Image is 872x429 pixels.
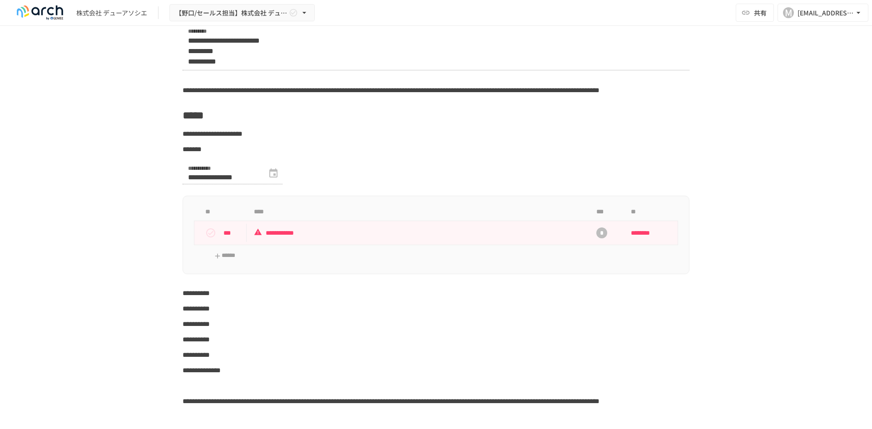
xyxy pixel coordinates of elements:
button: 【野口/セールス担当】株式会社 デューアソシエ様_初期設定サポート [169,4,315,22]
img: logo-default@2x-9cf2c760.svg [11,5,69,20]
div: [EMAIL_ADDRESS][DOMAIN_NAME] [798,7,854,19]
table: task table [194,203,678,245]
button: status [202,224,220,242]
span: 【野口/セールス担当】株式会社 デューアソシエ様_初期設定サポート [175,7,287,19]
div: M [783,7,794,18]
div: 株式会社 デューアソシエ [76,8,147,18]
button: 共有 [736,4,774,22]
button: M[EMAIL_ADDRESS][DOMAIN_NAME] [778,4,868,22]
span: 共有 [754,8,767,18]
